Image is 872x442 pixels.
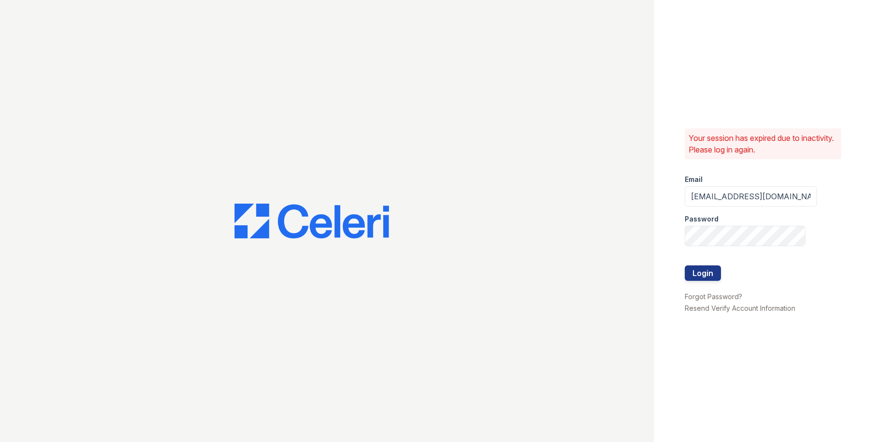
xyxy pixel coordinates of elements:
button: Login [685,265,721,281]
a: Resend Verify Account Information [685,304,795,312]
img: CE_Logo_Blue-a8612792a0a2168367f1c8372b55b34899dd931a85d93a1a3d3e32e68fde9ad4.png [235,204,389,238]
label: Email [685,175,703,184]
a: Forgot Password? [685,292,742,301]
label: Password [685,214,719,224]
p: Your session has expired due to inactivity. Please log in again. [689,132,837,155]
